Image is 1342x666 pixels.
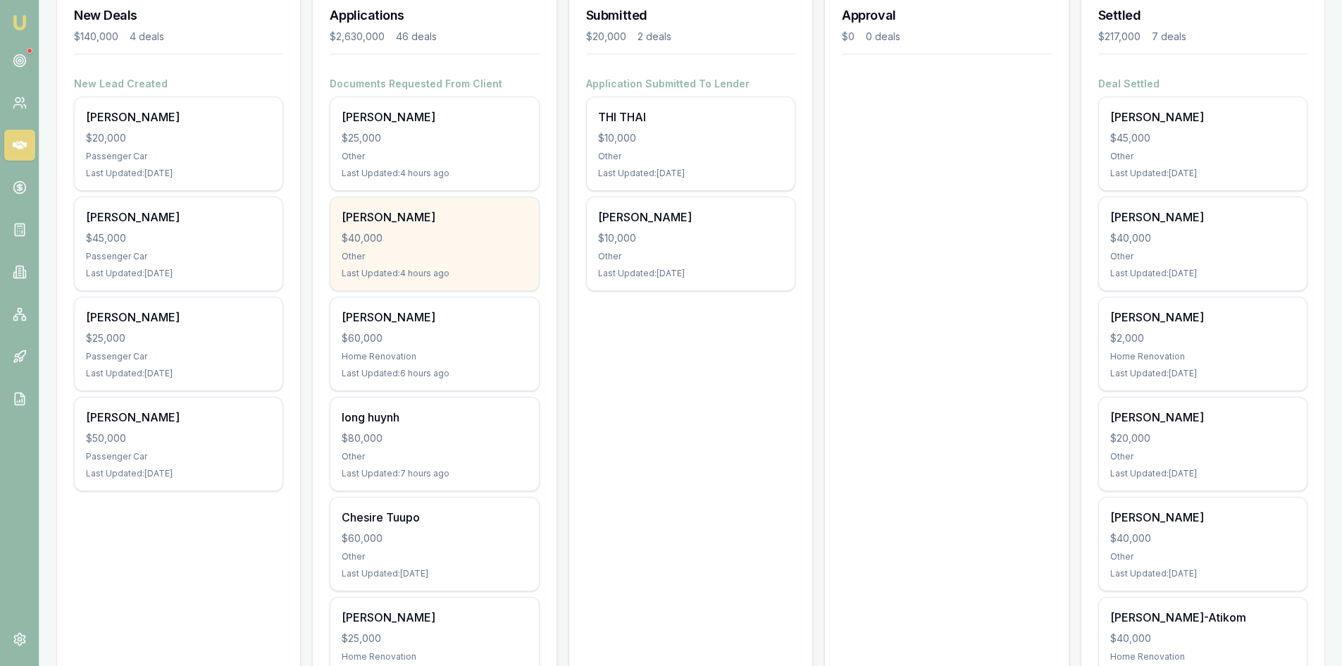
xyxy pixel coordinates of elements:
[598,131,783,145] div: $10,000
[1110,531,1296,545] div: $40,000
[598,168,783,179] div: Last Updated: [DATE]
[638,30,671,44] div: 2 deals
[598,231,783,245] div: $10,000
[1098,30,1141,44] div: $217,000
[86,331,271,345] div: $25,000
[1098,77,1307,91] h4: Deal Settled
[86,451,271,462] div: Passenger Car
[342,551,527,562] div: Other
[86,209,271,226] div: [PERSON_NAME]
[1110,331,1296,345] div: $2,000
[342,631,527,646] div: $25,000
[342,109,527,125] div: [PERSON_NAME]
[74,6,283,25] h3: New Deals
[86,431,271,445] div: $50,000
[1098,6,1307,25] h3: Settled
[130,30,164,44] div: 4 deals
[86,309,271,326] div: [PERSON_NAME]
[342,251,527,262] div: Other
[342,351,527,362] div: Home Renovation
[1110,151,1296,162] div: Other
[1110,131,1296,145] div: $45,000
[342,451,527,462] div: Other
[1110,509,1296,526] div: [PERSON_NAME]
[342,209,527,226] div: [PERSON_NAME]
[86,109,271,125] div: [PERSON_NAME]
[330,30,385,44] div: $2,630,000
[342,309,527,326] div: [PERSON_NAME]
[1110,651,1296,662] div: Home Renovation
[396,30,437,44] div: 46 deals
[86,251,271,262] div: Passenger Car
[74,77,283,91] h4: New Lead Created
[586,6,795,25] h3: Submitted
[342,168,527,179] div: Last Updated: 4 hours ago
[1110,568,1296,579] div: Last Updated: [DATE]
[342,509,527,526] div: Chesire Tuupo
[598,268,783,279] div: Last Updated: [DATE]
[598,209,783,226] div: [PERSON_NAME]
[342,531,527,545] div: $60,000
[86,268,271,279] div: Last Updated: [DATE]
[86,468,271,479] div: Last Updated: [DATE]
[1110,368,1296,379] div: Last Updated: [DATE]
[1110,168,1296,179] div: Last Updated: [DATE]
[342,151,527,162] div: Other
[11,14,28,31] img: emu-icon-u.png
[86,131,271,145] div: $20,000
[598,151,783,162] div: Other
[342,651,527,662] div: Home Renovation
[342,609,527,626] div: [PERSON_NAME]
[1110,451,1296,462] div: Other
[1110,268,1296,279] div: Last Updated: [DATE]
[586,77,795,91] h4: Application Submitted To Lender
[86,168,271,179] div: Last Updated: [DATE]
[1110,631,1296,646] div: $40,000
[342,231,527,245] div: $40,000
[598,109,783,125] div: THI THAI
[1152,30,1186,44] div: 7 deals
[86,368,271,379] div: Last Updated: [DATE]
[842,6,1051,25] h3: Approval
[1110,209,1296,226] div: [PERSON_NAME]
[1110,468,1296,479] div: Last Updated: [DATE]
[586,30,626,44] div: $20,000
[1110,609,1296,626] div: [PERSON_NAME]-Atikom
[342,131,527,145] div: $25,000
[86,351,271,362] div: Passenger Car
[842,30,855,44] div: $0
[86,151,271,162] div: Passenger Car
[1110,231,1296,245] div: $40,000
[330,77,539,91] h4: Documents Requested From Client
[342,568,527,579] div: Last Updated: [DATE]
[866,30,900,44] div: 0 deals
[342,409,527,426] div: long huynh
[342,331,527,345] div: $60,000
[598,251,783,262] div: Other
[330,6,539,25] h3: Applications
[1110,351,1296,362] div: Home Renovation
[342,431,527,445] div: $80,000
[86,231,271,245] div: $45,000
[1110,309,1296,326] div: [PERSON_NAME]
[342,468,527,479] div: Last Updated: 7 hours ago
[1110,431,1296,445] div: $20,000
[1110,409,1296,426] div: [PERSON_NAME]
[1110,551,1296,562] div: Other
[86,409,271,426] div: [PERSON_NAME]
[74,30,118,44] div: $140,000
[342,368,527,379] div: Last Updated: 6 hours ago
[1110,109,1296,125] div: [PERSON_NAME]
[342,268,527,279] div: Last Updated: 4 hours ago
[1110,251,1296,262] div: Other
